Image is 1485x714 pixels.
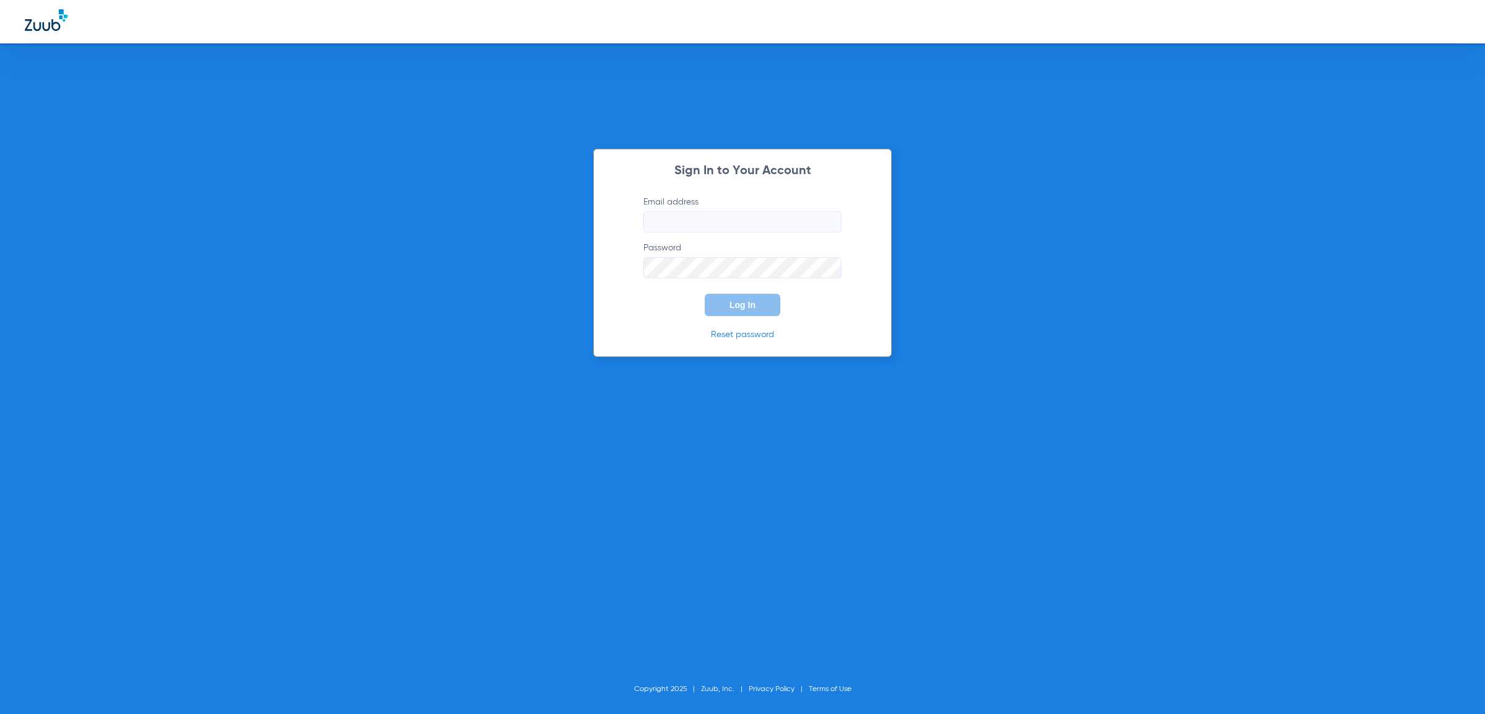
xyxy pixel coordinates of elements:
iframe: Chat Widget [1423,654,1485,714]
img: Zuub Logo [25,9,67,31]
li: Copyright 2025 [634,683,701,695]
label: Password [643,242,842,278]
button: Log In [705,294,780,316]
label: Email address [643,196,842,232]
li: Zuub, Inc. [701,683,749,695]
span: Log In [729,300,756,310]
input: Email address [643,211,842,232]
h2: Sign In to Your Account [625,165,860,177]
a: Privacy Policy [749,685,795,693]
input: Password [643,257,842,278]
a: Terms of Use [809,685,851,693]
a: Reset password [711,330,774,339]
